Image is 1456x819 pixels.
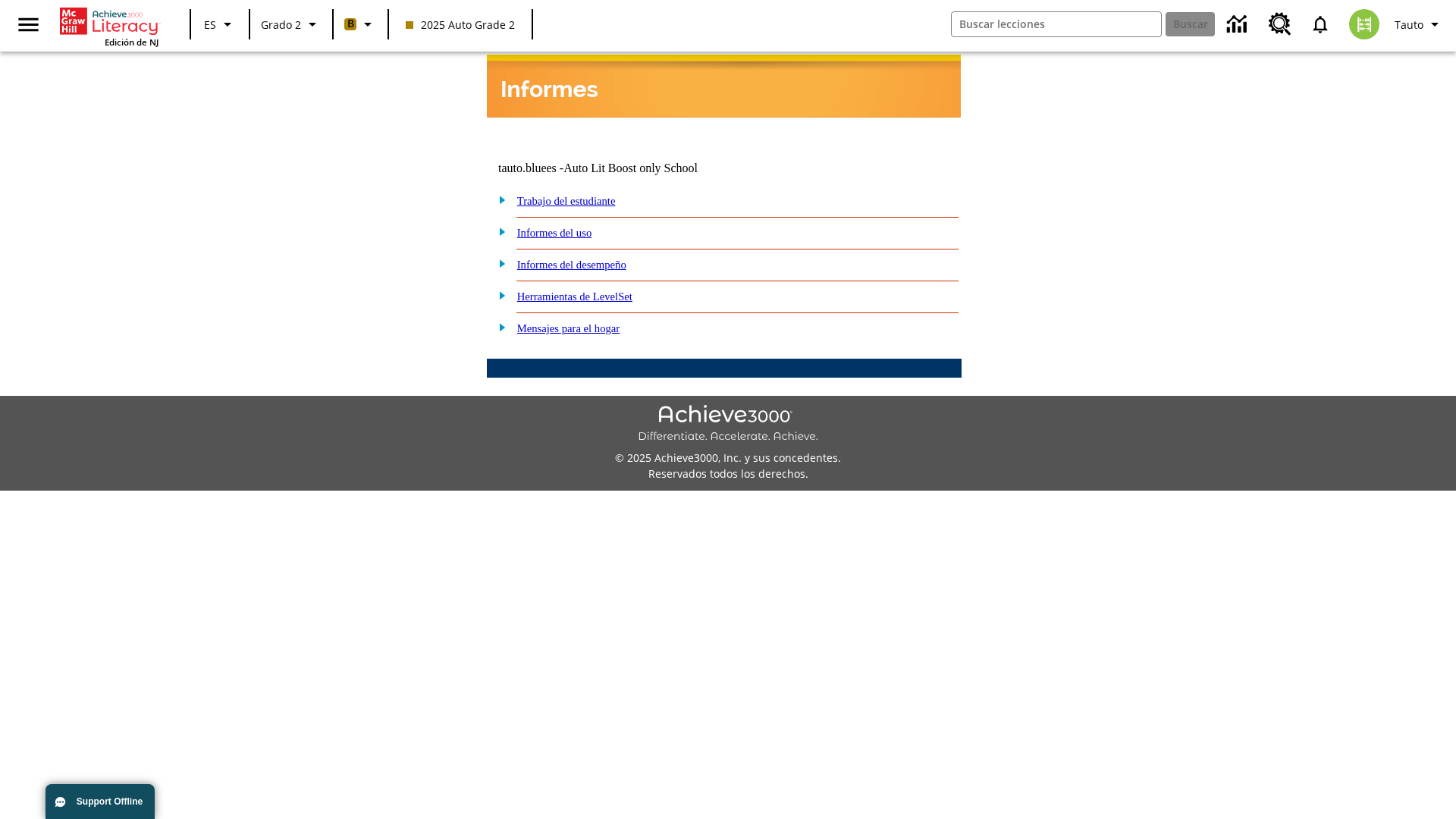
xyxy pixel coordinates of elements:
button: Support Offline [45,784,155,819]
div: Portada [60,5,158,48]
span: Grado 2 [261,17,301,33]
a: Mensajes para el hogar [517,322,620,334]
a: Trabajo del estudiante [517,195,616,207]
td: tauto.bluees - [498,162,777,175]
a: Herramientas de LevelSet [517,290,632,303]
img: plus.gif [491,320,507,334]
img: plus.gif [491,256,507,270]
button: Perfil/Configuración [1389,11,1450,38]
button: Boost El color de la clase es anaranjado claro. Cambiar el color de la clase. [338,11,383,38]
span: 2025 Auto Grade 2 [406,17,515,33]
img: Achieve3000 Differentiate Accelerate Achieve [638,405,818,444]
img: plus.gif [491,193,507,206]
a: Informes del uso [517,227,592,239]
button: Lenguaje: ES, Selecciona un idioma [196,11,244,38]
span: Support Offline [77,796,143,807]
img: plus.gif [491,224,507,238]
button: Escoja un nuevo avatar [1340,5,1389,44]
span: Tauto [1395,17,1423,33]
img: plus.gif [491,288,507,302]
button: Abrir el menú lateral [6,2,51,47]
img: avatar image [1349,9,1379,39]
nobr: Auto Lit Boost only School [563,162,698,174]
a: Centro de información [1218,4,1260,45]
img: header [487,55,961,118]
a: Notificaciones [1301,5,1340,44]
span: Edición de NJ [105,36,158,48]
input: Buscar campo [952,12,1161,36]
span: ES [204,17,216,33]
a: Centro de recursos, Se abrirá en una pestaña nueva. [1260,4,1301,45]
span: B [347,14,354,33]
a: Informes del desempeño [517,259,626,271]
button: Grado: Grado 2, Elige un grado [255,11,328,38]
